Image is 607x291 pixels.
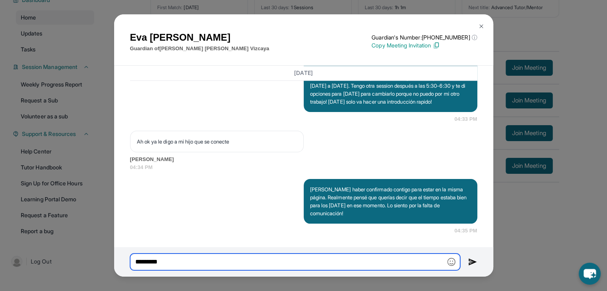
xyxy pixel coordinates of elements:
h1: Eva [PERSON_NAME] [130,30,269,45]
p: Guardian's Number: [PHONE_NUMBER] [372,33,477,41]
span: 04:33 PM [455,115,477,123]
button: chat-button [579,263,601,285]
img: Emoji [447,258,455,266]
p: [PERSON_NAME] haber confirmado contigo para estar en la misma página. Realmente pensé que querías... [310,185,471,217]
p: Ah ok ya le digo a mi hijo que se conecte [137,138,297,145]
span: [PERSON_NAME] [130,155,477,163]
p: Guardian of [PERSON_NAME] [PERSON_NAME] Vizcaya [130,45,269,53]
span: 04:34 PM [130,163,477,171]
p: [PERSON_NAME], pienso que era una miscommunication. Pensé que confirmamos tu schedule que teníamo... [310,66,471,106]
img: Send icon [468,257,477,267]
span: 04:35 PM [455,227,477,235]
img: Close Icon [478,23,484,29]
p: Copy Meeting Invitation [372,41,477,49]
img: Copy Icon [433,42,440,49]
h3: [DATE] [130,69,477,77]
span: ⓘ [471,33,477,41]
